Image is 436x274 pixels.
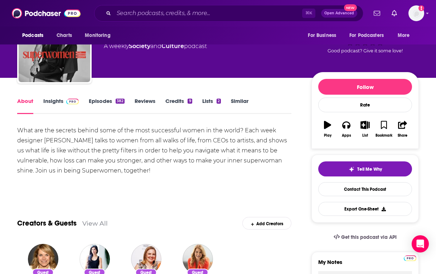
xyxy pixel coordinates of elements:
[376,133,392,138] div: Bookmark
[231,98,248,114] a: Similar
[342,133,351,138] div: Apps
[80,29,120,42] button: open menu
[89,98,125,114] a: Episodes382
[57,30,72,41] span: Charts
[412,235,429,252] div: Open Intercom Messenger
[82,219,108,227] a: View All
[217,99,221,104] div: 2
[341,234,397,240] span: Get this podcast via API
[345,29,394,42] button: open menu
[318,182,412,196] a: Contact This Podcast
[344,4,357,11] span: New
[328,228,402,246] a: Get this podcast via API
[324,133,331,138] div: Play
[318,202,412,216] button: Export One-Sheet
[129,43,150,49] a: Society
[318,161,412,176] button: tell me why sparkleTell Me Why
[188,99,192,104] div: 9
[66,99,79,104] img: Podchaser Pro
[12,6,81,20] img: Podchaser - Follow, Share and Rate Podcasts
[356,116,374,142] button: List
[19,10,90,82] img: Superwomen with Rebecca Minkoff
[318,79,412,95] button: Follow
[324,11,354,15] span: Open Advanced
[318,259,412,271] label: My Notes
[374,116,393,142] button: Bookmark
[116,99,125,104] div: 382
[161,43,184,49] a: Culture
[52,29,76,42] a: Charts
[318,116,337,142] button: Play
[357,166,382,172] span: Tell Me Why
[404,254,416,261] a: Pro website
[302,9,315,18] span: ⌘ K
[389,7,400,19] a: Show notifications dropdown
[17,29,53,42] button: open menu
[17,219,77,228] a: Creators & Guests
[337,116,355,142] button: Apps
[418,5,424,11] svg: Add a profile image
[85,30,110,41] span: Monitoring
[150,43,161,49] span: and
[17,98,33,114] a: About
[318,98,412,112] div: Rate
[321,9,357,18] button: Open AdvancedNew
[202,98,221,114] a: Lists2
[104,42,207,51] div: A weekly podcast
[242,217,291,230] div: Add Creators
[398,30,410,41] span: More
[165,98,192,114] a: Credits9
[349,166,354,172] img: tell me why sparkle
[398,133,407,138] div: Share
[135,98,155,114] a: Reviews
[94,5,363,22] div: Search podcasts, credits, & more...
[362,133,368,138] div: List
[43,98,79,114] a: InsightsPodchaser Pro
[408,5,424,21] img: User Profile
[393,29,419,42] button: open menu
[404,255,416,261] img: Podchaser Pro
[303,29,345,42] button: open menu
[17,126,291,176] div: What are the secrets behind some of the most successful women in the world? Each week designer [P...
[308,30,336,41] span: For Business
[408,5,424,21] span: Logged in as desireeellecomm
[114,8,302,19] input: Search podcasts, credits, & more...
[22,30,43,41] span: Podcasts
[349,30,384,41] span: For Podcasters
[371,7,383,19] a: Show notifications dropdown
[408,5,424,21] button: Show profile menu
[328,48,403,53] span: Good podcast? Give it some love!
[393,116,412,142] button: Share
